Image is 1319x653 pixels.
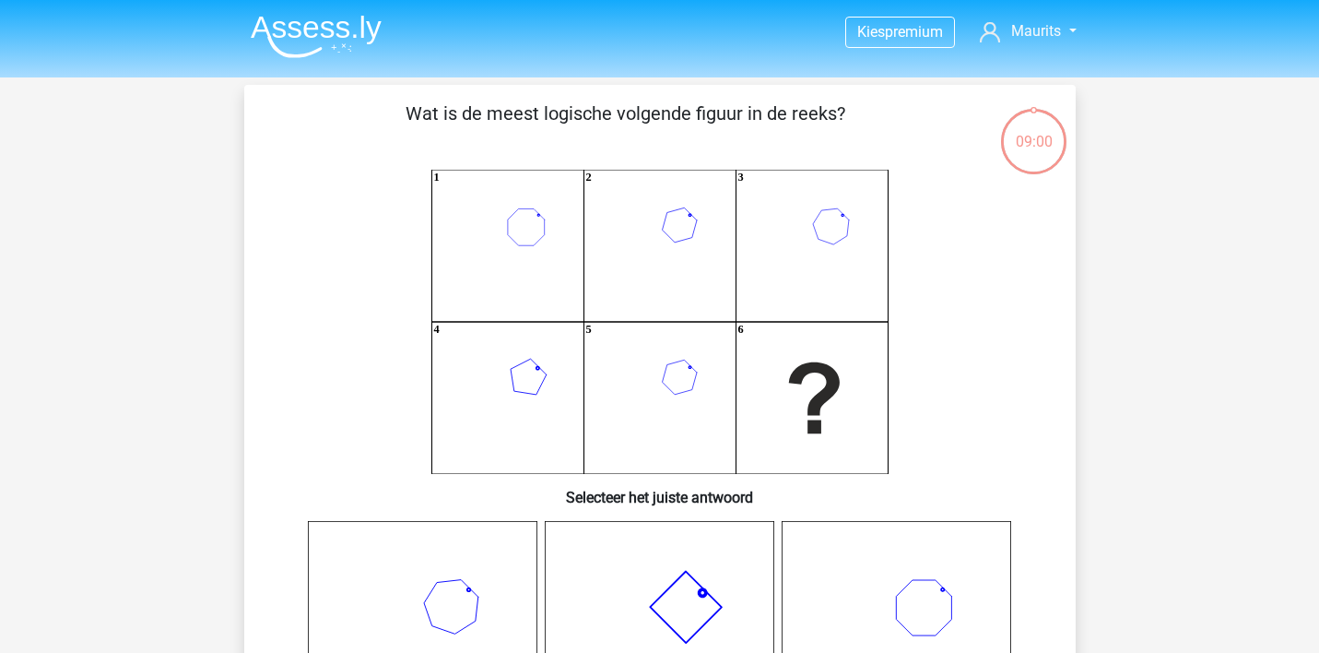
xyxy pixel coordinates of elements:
[585,324,591,337] text: 5
[251,15,382,58] img: Assessly
[1011,22,1061,40] span: Maurits
[972,20,1083,42] a: Maurits
[585,172,591,184] text: 2
[857,23,885,41] span: Kies
[737,172,743,184] text: 3
[433,324,439,337] text: 4
[274,100,977,155] p: Wat is de meest logische volgende figuur in de reeks?
[737,324,743,337] text: 6
[433,172,439,184] text: 1
[846,19,954,44] a: Kiespremium
[885,23,943,41] span: premium
[274,474,1046,506] h6: Selecteer het juiste antwoord
[999,107,1068,153] div: 09:00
